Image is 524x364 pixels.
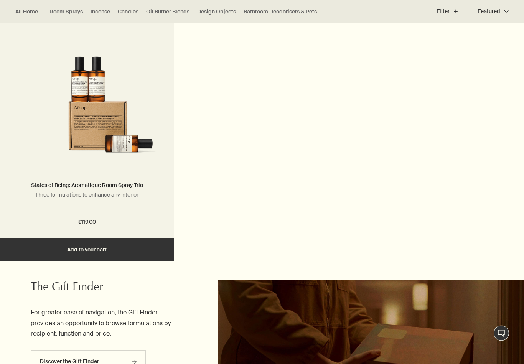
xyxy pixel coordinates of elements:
[494,326,509,341] button: Live Assistance
[468,2,509,21] button: Featured
[31,281,175,296] h2: The Gift Finder
[146,8,189,15] a: Oil Burner Blends
[244,8,317,15] a: Bathroom Deodorisers & Pets
[118,8,138,15] a: Candles
[31,182,143,189] a: States of Being: Aromatique Room Spray Trio
[91,8,110,15] a: Incense
[78,218,96,227] span: $119.00
[12,57,162,158] img: Aromatique Room Spray Trio
[31,308,175,339] p: For greater ease of navigation, the Gift Finder provides an opportunity to browse formulations by...
[12,192,162,199] p: Three formulations to enhance any interior
[15,8,38,15] a: All Home
[197,8,236,15] a: Design Objects
[437,2,468,21] button: Filter
[49,8,83,15] a: Room Sprays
